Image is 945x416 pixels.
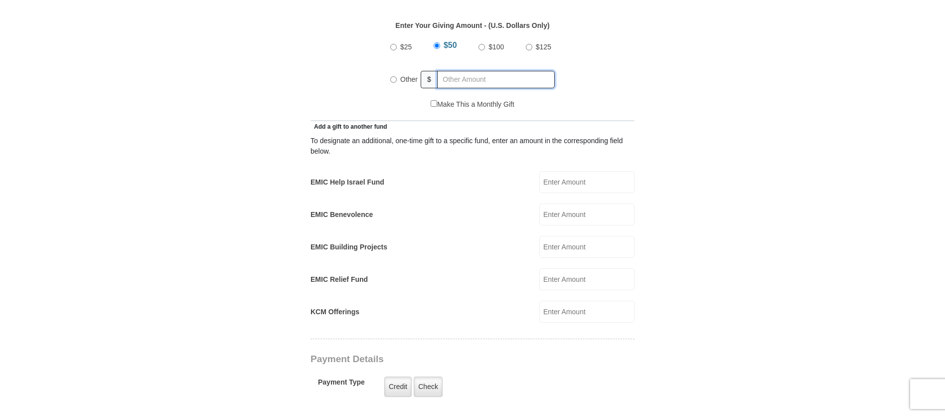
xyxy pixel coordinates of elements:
[384,377,412,397] label: Credit
[311,242,387,252] label: EMIC Building Projects
[431,100,437,107] input: Make This a Monthly Gift
[311,354,565,365] h3: Payment Details
[318,378,365,392] h5: Payment Type
[536,43,551,51] span: $125
[431,99,514,110] label: Make This a Monthly Gift
[311,209,373,220] label: EMIC Benevolence
[311,177,384,188] label: EMIC Help Israel Fund
[395,21,549,29] strong: Enter Your Giving Amount - (U.S. Dollars Only)
[539,171,634,193] input: Enter Amount
[400,43,412,51] span: $25
[311,136,634,157] div: To designate an additional, one-time gift to a specific fund, enter an amount in the correspondin...
[539,268,634,290] input: Enter Amount
[444,41,457,49] span: $50
[539,236,634,258] input: Enter Amount
[311,274,368,285] label: EMIC Relief Fund
[437,71,555,88] input: Other Amount
[311,123,387,130] span: Add a gift to another fund
[421,71,438,88] span: $
[539,204,634,225] input: Enter Amount
[400,75,418,83] span: Other
[539,301,634,323] input: Enter Amount
[311,307,359,317] label: KCM Offerings
[488,43,504,51] span: $100
[414,377,443,397] label: Check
